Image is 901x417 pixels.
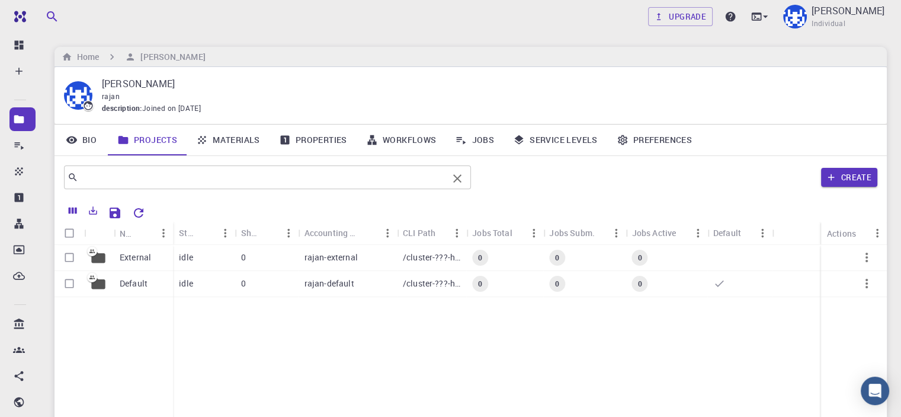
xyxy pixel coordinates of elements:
[24,8,66,19] span: Support
[261,224,280,243] button: Sort
[127,201,150,225] button: Reset Explorer Settings
[447,224,466,243] button: Menu
[179,252,193,263] p: idle
[197,224,216,243] button: Sort
[9,11,26,23] img: logo
[187,125,270,155] a: Materials
[445,125,504,155] a: Jobs
[83,201,103,220] button: Export
[753,224,772,243] button: Menu
[403,278,460,289] p: /cluster-???-home/[PERSON_NAME]/[PERSON_NAME]-default
[632,221,676,244] div: Jobs Active
[54,125,108,155] a: Bio
[114,222,173,245] div: Name
[812,4,884,18] p: [PERSON_NAME]
[543,221,626,244] div: Jobs Subm.
[173,221,235,244] div: Status
[688,224,707,243] button: Menu
[626,221,707,244] div: Jobs Active
[607,224,626,243] button: Menu
[84,222,114,245] div: Icon
[378,224,397,243] button: Menu
[241,278,245,289] p: 0
[235,221,298,244] div: Shared
[136,50,205,63] h6: [PERSON_NAME]
[783,5,807,28] img: Dr RAJAN WALIA
[102,91,120,101] span: rajan
[357,125,446,155] a: Workflows
[304,278,354,289] p: rajan-default
[359,224,378,243] button: Sort
[102,103,142,114] span: description :
[403,252,460,263] p: /cluster-???-home/[PERSON_NAME]/[PERSON_NAME]-external
[241,252,245,263] p: 0
[63,201,83,220] button: Columns
[633,279,646,289] span: 0
[270,125,357,155] a: Properties
[550,253,564,263] span: 0
[120,278,148,289] p: Default
[827,222,856,245] div: Actions
[524,224,543,243] button: Menu
[861,377,889,405] div: Open Intercom Messenger
[397,221,466,244] div: CLI Path
[633,253,646,263] span: 0
[135,224,154,243] button: Sort
[812,18,845,30] span: Individual
[120,252,151,263] p: External
[707,221,772,244] div: Default
[154,224,173,243] button: Menu
[821,168,877,187] button: Create
[304,221,359,244] div: Accounting slug
[403,221,435,244] div: CLI Path
[72,50,99,63] h6: Home
[241,221,260,244] div: Shared
[280,224,299,243] button: Menu
[179,221,197,244] div: Status
[59,50,208,63] nav: breadcrumb
[103,201,127,225] button: Save Explorer Settings
[713,221,741,244] div: Default
[473,253,487,263] span: 0
[466,221,543,244] div: Jobs Total
[504,125,607,155] a: Service Levels
[868,224,887,243] button: Menu
[648,7,713,26] a: Upgrade
[821,222,887,245] div: Actions
[142,103,201,114] span: Joined on [DATE]
[448,169,467,188] button: Clear
[473,279,487,289] span: 0
[549,221,595,244] div: Jobs Subm.
[216,224,235,243] button: Menu
[179,278,193,289] p: idle
[120,222,135,245] div: Name
[472,221,512,244] div: Jobs Total
[550,279,564,289] span: 0
[108,125,187,155] a: Projects
[607,125,701,155] a: Preferences
[304,252,358,263] p: rajan-external
[299,221,397,244] div: Accounting slug
[102,77,868,91] p: [PERSON_NAME]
